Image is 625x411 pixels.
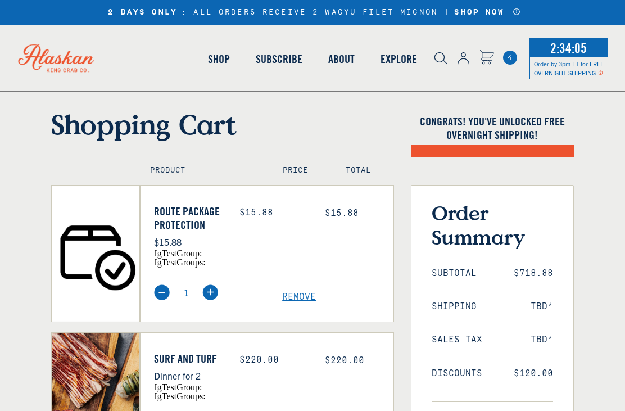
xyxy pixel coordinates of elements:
[202,284,218,300] img: plus
[432,268,477,279] span: Subtotal
[154,205,223,232] a: Route Package Protection
[432,201,553,249] h3: Order Summary
[432,301,477,312] span: Shipping
[458,52,469,65] img: account
[346,166,384,175] h4: Total
[454,8,504,17] strong: SHOP NOW
[503,51,517,65] span: 4
[154,391,205,401] span: igTestGroups:
[243,27,315,91] a: Subscribe
[154,249,202,258] span: igTestGroup:
[503,51,517,65] a: Cart
[104,8,520,17] div: : ALL ORDERS RECEIVE 2 WAGYU FILET MIGNON |
[432,368,482,379] span: Discounts
[6,31,107,84] img: Alaskan King Crab Co. logo
[450,8,508,17] a: SHOP NOW
[325,208,359,218] span: $15.88
[239,207,308,218] div: $15.88
[368,27,430,91] a: Explore
[154,234,223,249] p: $15.88
[547,37,590,59] span: 2:34:05
[325,355,364,365] span: $220.00
[315,27,368,91] a: About
[195,27,243,91] a: Shop
[51,108,394,141] h1: Shopping Cart
[434,52,447,65] img: search
[514,268,553,279] span: $718.88
[534,60,604,76] span: Order by 3pm ET for FREE OVERNIGHT SHIPPING
[598,69,603,76] span: Shipping Notice Icon
[514,368,553,379] span: $120.00
[52,186,139,322] img: Route Package Protection - $15.88
[154,258,205,267] span: igTestGroups:
[432,335,482,345] span: Sales Tax
[154,382,202,392] span: igTestGroup:
[239,355,308,365] div: $220.00
[154,284,170,300] img: minus
[283,166,321,175] h4: Price
[154,352,223,365] a: Surf and Turf
[479,50,494,66] a: Cart
[108,8,177,17] strong: 2 DAYS ONLY
[282,292,393,302] a: Remove
[513,8,521,16] a: Announcement Bar Modal
[154,368,223,383] p: Dinner for 2
[411,115,574,142] h4: Congrats! You've unlocked FREE OVERNIGHT SHIPPING!
[150,166,259,175] h4: Product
